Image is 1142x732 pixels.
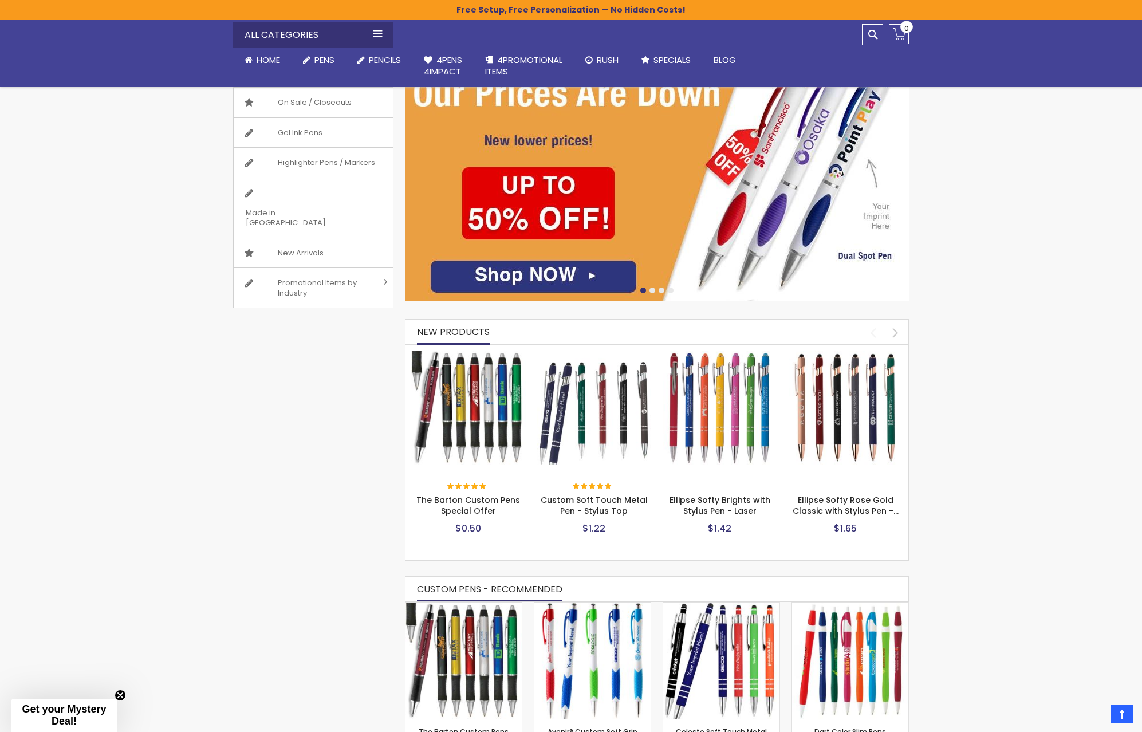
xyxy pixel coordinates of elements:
span: 0 [904,23,909,34]
button: Close teaser [115,690,126,701]
span: Blog [714,54,736,66]
a: Dart Color slim Pens [792,602,908,612]
span: $1.22 [582,522,605,535]
span: Made in [GEOGRAPHIC_DATA] [234,198,364,238]
a: 4Pens4impact [412,48,474,85]
img: Dart Color slim Pens [792,603,908,719]
span: Promotional Items by Industry [266,268,379,308]
span: Specials [653,54,691,66]
a: New Arrivals [234,238,393,268]
span: 4PROMOTIONAL ITEMS [485,54,562,77]
a: Promotional Items by Industry [234,268,393,308]
div: prev [863,322,883,343]
a: Blog [702,48,747,73]
a: Home [233,48,292,73]
a: Highlighter Pens / Markers [234,148,393,178]
span: Get your Mystery Deal! [22,703,106,727]
div: Get your Mystery Deal!Close teaser [11,699,117,732]
span: Gel Ink Pens [266,118,334,148]
a: Pencils [346,48,412,73]
span: On Sale / Closeouts [266,88,363,117]
a: Made in [GEOGRAPHIC_DATA] [234,178,393,238]
a: 0 [889,24,909,44]
img: Ellipse Softy Brights with Stylus Pen - Laser [663,351,777,465]
a: Avenir® Custom Soft Grip Advertising Pens [534,602,651,612]
img: /cheap-promotional-products.html [405,33,909,301]
div: next [885,322,905,343]
a: Ellipse Softy Rose Gold Classic with Stylus Pen -… [793,494,899,517]
a: 4PROMOTIONALITEMS [474,48,574,85]
a: Custom Soft Touch Metal Pen - Stylus Top [541,494,648,517]
img: The Barton Custom Pens Special Offer [405,603,522,719]
a: Specials [630,48,702,73]
a: The Barton Custom Pens Special Offer [411,350,526,360]
a: Celeste Soft Touch Metal Pens With Stylus - Special Offer [663,602,779,612]
a: Ellipse Softy Rose Gold Classic with Stylus Pen - Silver Laser [789,350,903,360]
a: The Barton Custom Pens Special Offer [416,494,520,517]
span: $1.42 [708,522,731,535]
a: Ellipse Softy Brights with Stylus Pen - Laser [663,350,777,360]
div: 100% [447,483,487,491]
a: The Barton Custom Pens Special Offer [405,602,522,612]
div: 100% [573,483,613,491]
a: Pens [292,48,346,73]
img: Avenir® Custom Soft Grip Advertising Pens [534,603,651,719]
span: Pencils [369,54,401,66]
span: New Products [417,325,490,339]
img: Celeste Soft Touch Metal Pens With Stylus - Special Offer [663,603,779,719]
span: CUSTOM PENS - RECOMMENDED [417,583,562,596]
span: Pens [314,54,334,66]
a: Rush [574,48,630,73]
span: Home [257,54,280,66]
img: Ellipse Softy Rose Gold Classic with Stylus Pen - Silver Laser [789,351,903,465]
span: Highlighter Pens / Markers [266,148,387,178]
span: $0.50 [455,522,481,535]
img: The Barton Custom Pens Special Offer [411,351,526,465]
a: On Sale / Closeouts [234,88,393,117]
span: Rush [597,54,619,66]
span: 4Pens 4impact [424,54,462,77]
span: New Arrivals [266,238,335,268]
a: Custom Soft Touch Metal Pen - Stylus Top [537,350,652,360]
img: Custom Soft Touch Metal Pen - Stylus Top [537,351,652,465]
span: $1.65 [834,522,857,535]
div: All Categories [233,22,393,48]
a: Gel Ink Pens [234,118,393,148]
a: Ellipse Softy Brights with Stylus Pen - Laser [670,494,770,517]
